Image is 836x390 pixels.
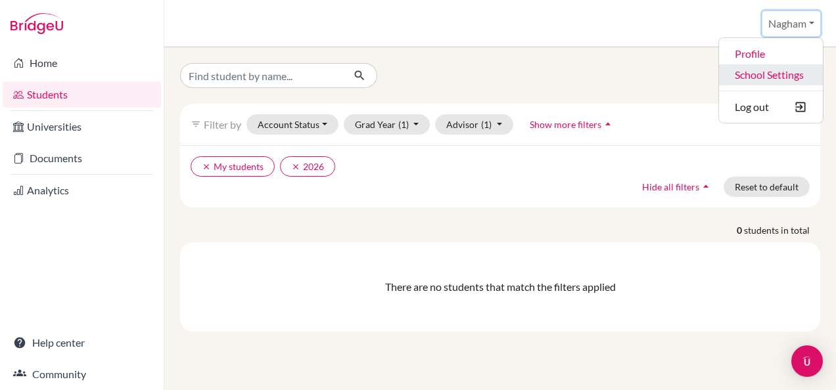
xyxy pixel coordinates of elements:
[481,119,492,130] span: (1)
[191,279,810,295] div: There are no students that match the filters applied
[601,118,615,131] i: arrow_drop_up
[631,177,724,197] button: Hide all filtersarrow_drop_up
[3,50,161,76] a: Home
[699,180,712,193] i: arrow_drop_up
[724,177,810,197] button: Reset to default
[791,345,823,377] div: Open Intercom Messenger
[191,156,275,177] button: clearMy students
[202,162,211,171] i: clear
[719,43,823,64] a: Profile
[744,223,820,237] span: students in total
[519,114,626,135] button: Show more filtersarrow_drop_up
[737,223,744,237] strong: 0
[530,119,601,130] span: Show more filters
[3,361,161,387] a: Community
[3,177,161,204] a: Analytics
[762,11,820,36] button: Nagham
[291,162,300,171] i: clear
[719,97,823,118] button: Log out
[344,114,430,135] button: Grad Year(1)
[11,13,63,34] img: Bridge-U
[204,118,241,131] span: Filter by
[435,114,513,135] button: Advisor(1)
[246,114,338,135] button: Account Status
[180,63,343,88] input: Find student by name...
[719,64,823,85] a: School Settings
[718,37,824,123] ul: Nagham
[191,119,201,129] i: filter_list
[398,119,409,130] span: (1)
[280,156,335,177] button: clear2026
[3,114,161,140] a: Universities
[3,145,161,171] a: Documents
[3,81,161,108] a: Students
[3,330,161,356] a: Help center
[642,181,699,192] span: Hide all filters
